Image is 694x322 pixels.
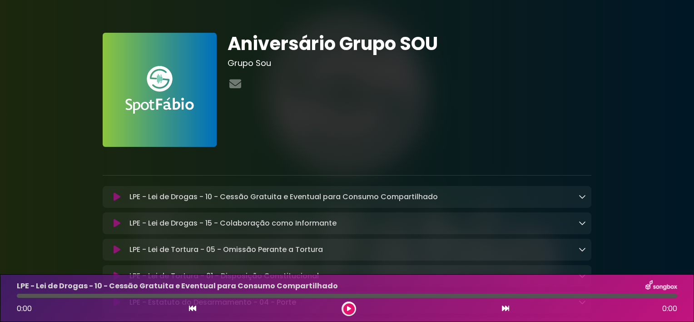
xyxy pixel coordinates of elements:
[17,303,32,314] span: 0:00
[129,191,438,202] p: LPE - Lei de Drogas - 10 - Cessão Gratuita e Eventual para Consumo Compartilhado
[645,280,677,292] img: songbox-logo-white.png
[129,271,319,282] p: LPE - Lei de Tortura - 01 - Disposição Constitucional
[662,303,677,314] span: 0:00
[17,281,338,292] p: LPE - Lei de Drogas - 10 - Cessão Gratuita e Eventual para Consumo Compartilhado
[228,33,591,55] h1: Aniversário Grupo SOU
[103,33,217,147] img: FAnVhLgaRSStWruMDZa6
[129,244,323,255] p: LPE - Lei de Tortura - 05 - Omissão Perante a Tortura
[228,58,591,68] h3: Grupo Sou
[129,218,337,229] p: LPE - Lei de Drogas - 15 - Colaboração como Informante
